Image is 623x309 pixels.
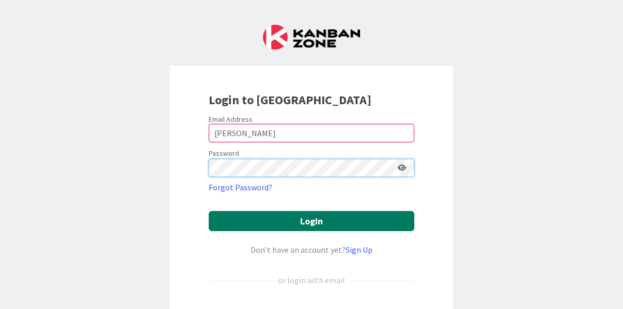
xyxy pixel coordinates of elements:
a: Forgot Password? [209,181,272,193]
button: Login [209,211,414,231]
b: Login to [GEOGRAPHIC_DATA] [209,92,371,108]
div: Don’t have an account yet? [209,243,414,256]
img: Kanban Zone [263,25,360,50]
label: Email Address [209,115,253,124]
div: or login with email [275,274,348,286]
label: Password [209,148,239,159]
a: Sign Up [346,245,372,255]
